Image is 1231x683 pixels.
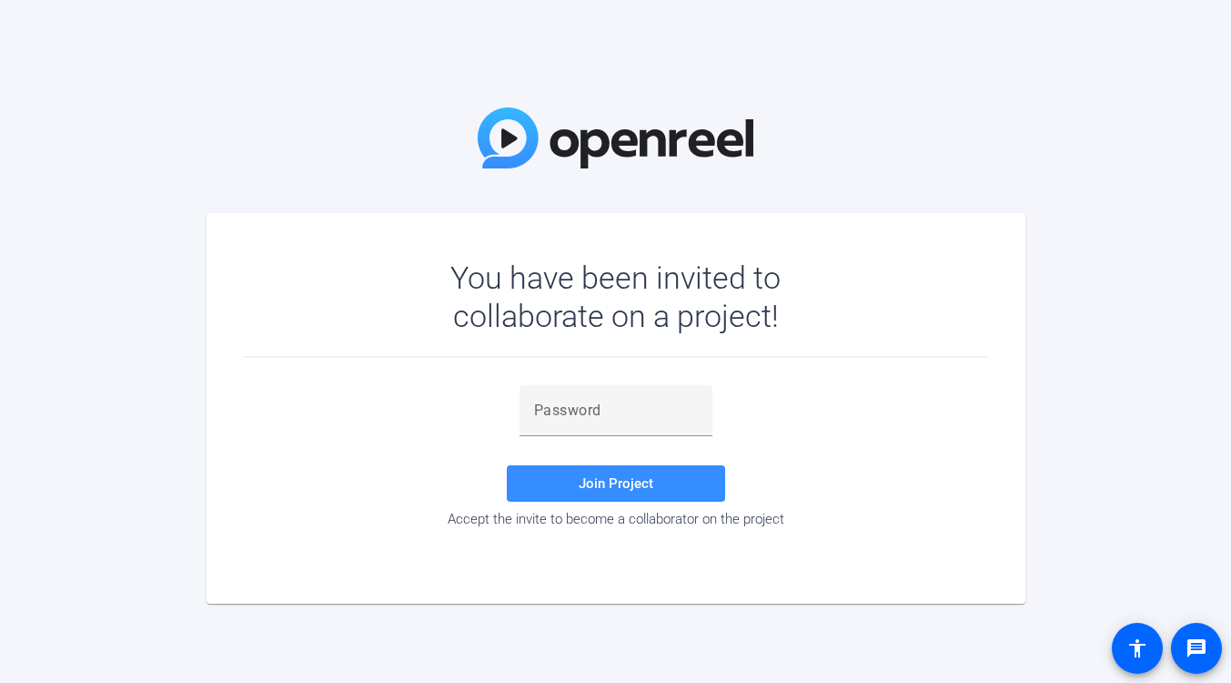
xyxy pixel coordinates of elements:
[478,107,754,168] img: OpenReel Logo
[507,465,725,502] button: Join Project
[1126,637,1148,659] mat-icon: accessibility
[1186,637,1207,659] mat-icon: message
[579,475,653,492] span: Join Project
[398,259,833,335] div: You have been invited to collaborate on a project!
[243,511,989,527] div: Accept the invite to become a collaborator on the project
[534,400,698,422] input: Password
